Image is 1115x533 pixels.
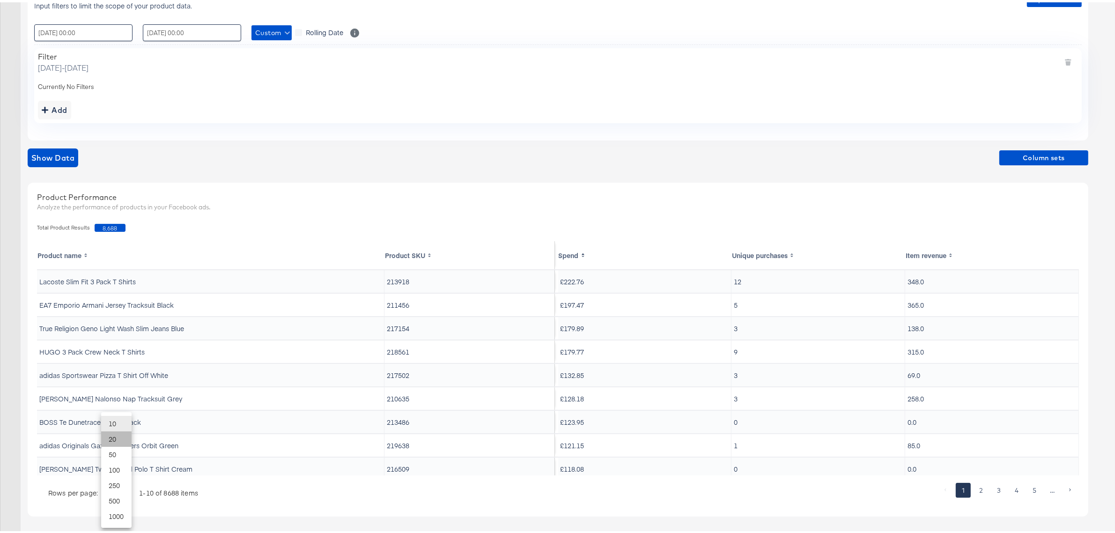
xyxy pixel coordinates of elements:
[101,475,132,491] li: 250
[101,460,132,475] li: 100
[101,506,132,522] li: 1000
[101,444,132,460] li: 50
[101,429,132,444] li: 20
[101,414,132,429] li: 10
[101,491,132,506] li: 500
